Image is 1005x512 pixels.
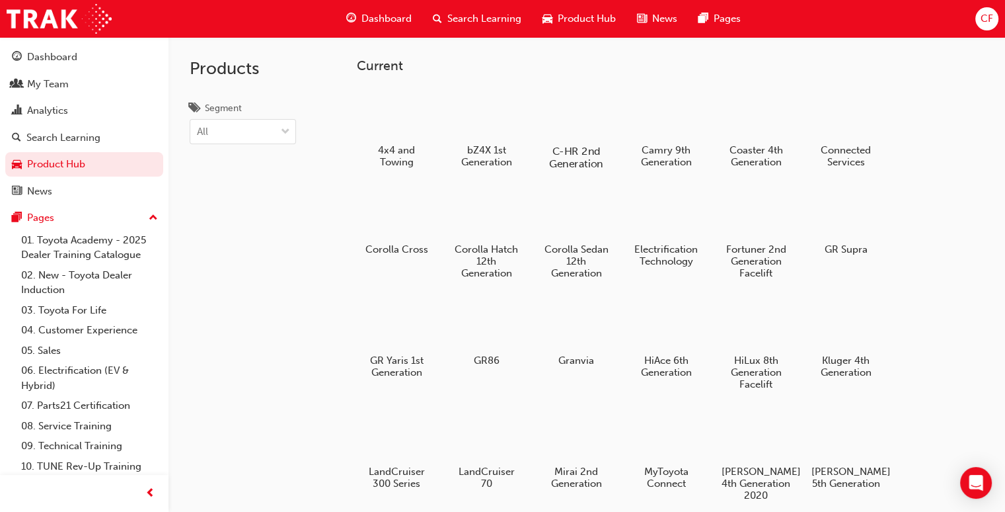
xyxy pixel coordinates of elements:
[632,243,701,267] h5: Electrification Technology
[145,486,155,502] span: prev-icon
[16,361,163,396] a: 06. Electrification (EV & Hybrid)
[357,183,436,260] a: Corolla Cross
[542,466,611,490] h5: Mirai 2nd Generation
[698,11,708,27] span: pages-icon
[722,466,791,501] h5: [PERSON_NAME] 4th Generation 2020
[7,4,112,34] img: Trak
[452,144,521,168] h5: bZ4X 1st Generation
[537,84,616,173] a: C-HR 2nd Generation
[626,183,706,272] a: Electrification Technology
[806,405,885,494] a: [PERSON_NAME] 5th Generation
[16,436,163,456] a: 09. Technical Training
[12,79,22,91] span: people-icon
[205,102,242,115] div: Segment
[722,144,791,168] h5: Coaster 4th Generation
[16,416,163,437] a: 08. Service Training
[626,5,688,32] a: news-iconNews
[447,183,526,284] a: Corolla Hatch 12th Generation
[532,5,626,32] a: car-iconProduct Hub
[433,11,442,27] span: search-icon
[981,11,993,26] span: CF
[811,144,881,168] h5: Connected Services
[652,11,677,26] span: News
[806,294,885,383] a: Kluger 4th Generation
[540,145,613,170] h5: C-HR 2nd Generation
[361,11,412,26] span: Dashboard
[5,206,163,230] button: Pages
[362,355,431,378] h5: GR Yaris 1st Generation
[811,466,881,490] h5: [PERSON_NAME] 5th Generation
[5,45,163,69] a: Dashboard
[27,184,52,199] div: News
[12,52,22,64] span: guage-icon
[197,124,208,140] div: All
[688,5,751,32] a: pages-iconPages
[722,243,791,279] h5: Fortuner 2nd Generation Facelift
[346,11,356,27] span: guage-icon
[626,405,706,494] a: MyToyota Connect
[975,7,998,30] button: CF
[16,230,163,265] a: 01. Toyota Academy - 2025 Dealer Training Catalogue
[542,243,611,279] h5: Corolla Sedan 12th Generation
[806,84,885,173] a: Connected Services
[960,467,992,499] div: Open Intercom Messenger
[362,466,431,490] h5: LandCruiser 300 Series
[811,355,881,378] h5: Kluger 4th Generation
[537,405,616,494] a: Mirai 2nd Generation
[714,11,741,26] span: Pages
[716,294,796,395] a: HiLux 8th Generation Facelift
[357,405,436,494] a: LandCruiser 300 Series
[452,243,521,279] h5: Corolla Hatch 12th Generation
[637,11,647,27] span: news-icon
[5,42,163,206] button: DashboardMy TeamAnalyticsSearch LearningProduct HubNews
[27,210,54,226] div: Pages
[632,355,701,378] h5: HiAce 6th Generation
[362,144,431,168] h5: 4x4 and Towing
[626,84,706,173] a: Camry 9th Generation
[5,179,163,204] a: News
[452,466,521,490] h5: LandCruiser 70
[16,456,163,477] a: 10. TUNE Rev-Up Training
[12,159,22,171] span: car-icon
[558,11,616,26] span: Product Hub
[716,84,796,173] a: Coaster 4th Generation
[281,124,290,141] span: down-icon
[26,130,100,146] div: Search Learning
[452,355,521,366] h5: GR86
[12,212,22,224] span: pages-icon
[357,294,436,383] a: GR Yaris 1st Generation
[27,50,77,65] div: Dashboard
[537,294,616,371] a: Granvia
[626,294,706,383] a: HiAce 6th Generation
[447,405,526,494] a: LandCruiser 70
[806,183,885,260] a: GR Supra
[357,84,436,173] a: 4x4 and Towing
[447,294,526,371] a: GR86
[16,300,163,321] a: 03. Toyota For Life
[537,183,616,284] a: Corolla Sedan 12th Generation
[722,355,791,390] h5: HiLux 8th Generation Facelift
[811,243,881,255] h5: GR Supra
[27,103,68,118] div: Analytics
[632,144,701,168] h5: Camry 9th Generation
[5,126,163,150] a: Search Learning
[5,99,163,123] a: Analytics
[542,355,611,366] h5: Granvia
[27,77,69,92] div: My Team
[190,58,296,79] h2: Products
[16,341,163,361] a: 05. Sales
[12,105,22,117] span: chart-icon
[149,210,158,227] span: up-icon
[16,320,163,341] a: 04. Customer Experience
[336,5,422,32] a: guage-iconDashboard
[5,152,163,177] a: Product Hub
[447,84,526,173] a: bZ4X 1st Generation
[422,5,532,32] a: search-iconSearch Learning
[632,466,701,490] h5: MyToyota Connect
[12,186,22,198] span: news-icon
[542,11,552,27] span: car-icon
[716,183,796,284] a: Fortuner 2nd Generation Facelift
[357,58,984,73] h3: Current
